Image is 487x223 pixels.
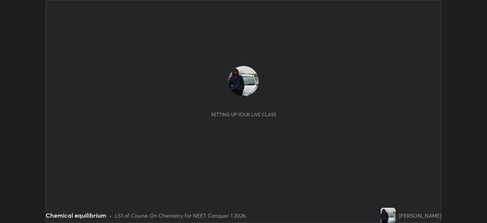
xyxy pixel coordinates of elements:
[399,212,441,220] div: [PERSON_NAME]
[109,212,112,220] div: •
[380,208,396,223] img: f991eeff001c4949acf00ac8e21ffa6c.jpg
[211,112,276,117] div: Setting up your live class
[46,211,106,220] div: Chemical equilibrium
[115,212,246,220] div: L51 of Course On Chemistry for NEET Conquer 1 2026
[228,66,259,96] img: f991eeff001c4949acf00ac8e21ffa6c.jpg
